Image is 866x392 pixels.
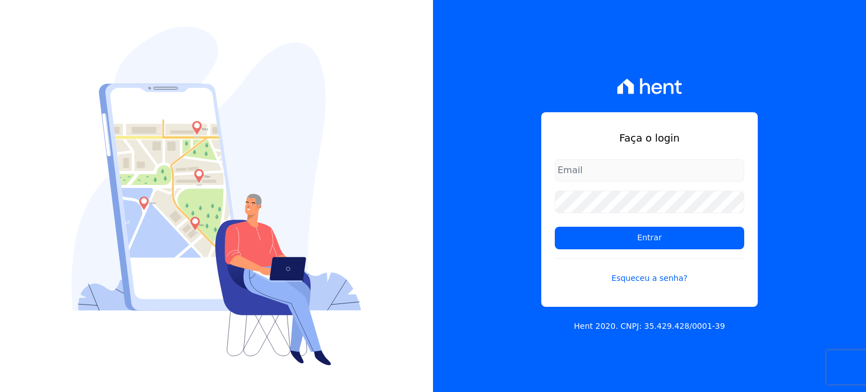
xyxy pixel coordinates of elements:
[574,320,725,332] p: Hent 2020. CNPJ: 35.429.428/0001-39
[555,258,744,284] a: Esqueceu a senha?
[555,130,744,146] h1: Faça o login
[555,227,744,249] input: Entrar
[555,159,744,182] input: Email
[72,27,361,365] img: Login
